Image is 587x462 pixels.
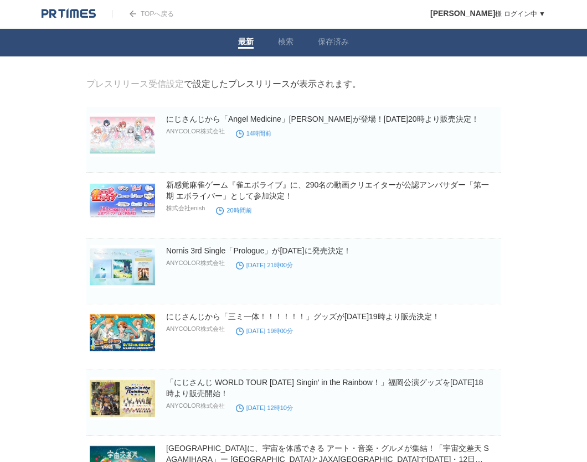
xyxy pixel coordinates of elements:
a: [PERSON_NAME]様 ログイン中 ▼ [430,10,545,18]
time: [DATE] 12時10分 [236,404,293,411]
time: 20時間前 [216,207,251,214]
time: 14時間前 [236,130,271,137]
img: Nornis 3rd Single「Prologue」が2025年10月29日(水)に発売決定！ [90,245,155,288]
p: ANYCOLOR株式会社 [166,127,225,136]
img: 「にじさんじ WORLD TOUR 2025 Singin’ in the Rainbow！」福岡公演グッズを2025年8月13日(水)18時より販売開始！ [90,377,155,420]
a: にじさんじから「Angel Medicine」[PERSON_NAME]が登場！[DATE]20時より販売決定！ [166,115,479,123]
div: で設定したプレスリリースが表示されます。 [86,79,361,90]
a: 最新 [238,37,254,49]
time: [DATE] 21時00分 [236,262,293,268]
img: 新感覚麻雀ゲーム『雀エボライブ』に、290名の動画クリエイターが公認アンバサダー「第一期 エボライバー」として参加決定！ [90,179,155,222]
p: 株式会社enish [166,204,205,212]
a: 保存済み [318,37,349,49]
a: プレスリリース受信設定 [86,79,184,89]
time: [DATE] 19時00分 [236,328,293,334]
a: 新感覚麻雀ゲーム『雀エボライブ』に、290名の動画クリエイターが公認アンバサダー「第一期 エボライバー」として参加決定！ [166,180,489,200]
p: ANYCOLOR株式会社 [166,402,225,410]
a: TOPへ戻る [112,10,174,18]
img: にじさんじから「Angel Medicine」グッズが登場！2025年8月14日(木)20時より販売決定！ [90,113,155,157]
a: Nornis 3rd Single「Prologue」が[DATE]に発売決定！ [166,246,351,255]
img: logo.png [42,8,96,19]
p: ANYCOLOR株式会社 [166,325,225,333]
p: ANYCOLOR株式会社 [166,259,225,267]
span: [PERSON_NAME] [430,9,495,18]
img: arrow.png [130,11,136,17]
a: にじさんじから「三ミ一体！！！！！！」グッズが[DATE]19時より販売決定！ [166,312,440,321]
a: 「にじさんじ WORLD TOUR [DATE] Singin’ in the Rainbow！」福岡公演グッズを[DATE]18時より販売開始！ [166,378,483,398]
a: 検索 [278,37,293,49]
img: にじさんじから「三ミ一体！！！！！！」グッズが2025年8月13日(水)19時より販売決定！ [90,311,155,354]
